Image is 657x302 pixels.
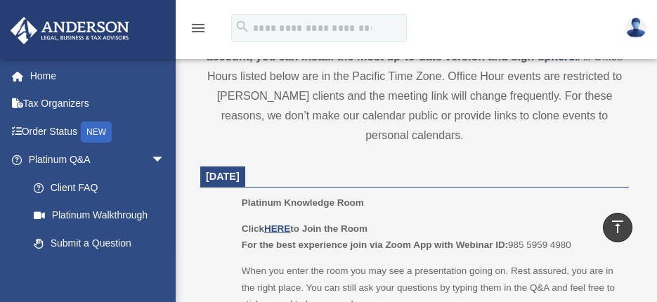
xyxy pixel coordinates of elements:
[10,146,186,174] a: Platinum Q&Aarrow_drop_down
[235,19,250,34] i: search
[242,197,364,208] span: Platinum Knowledge Room
[20,202,186,230] a: Platinum Walkthrough
[609,218,626,235] i: vertical_align_top
[242,221,619,254] p: 985 5959 4980
[242,223,367,234] b: Click to Join the Room
[200,8,629,145] div: All Office Hours listed below are in the Pacific Time Zone. Office Hour events are restricted to ...
[10,117,186,146] a: Order StatusNEW
[625,18,646,38] img: User Pic
[151,146,179,175] span: arrow_drop_down
[603,213,632,242] a: vertical_align_top
[190,20,207,37] i: menu
[190,25,207,37] a: menu
[20,229,186,257] a: Submit a Question
[10,90,186,118] a: Tax Organizers
[206,171,240,182] span: [DATE]
[10,62,186,90] a: Home
[242,239,508,250] b: For the best experience join via Zoom App with Webinar ID:
[264,223,290,234] a: HERE
[81,122,112,143] div: NEW
[20,173,186,202] a: Client FAQ
[6,17,134,44] img: Anderson Advisors Platinum Portal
